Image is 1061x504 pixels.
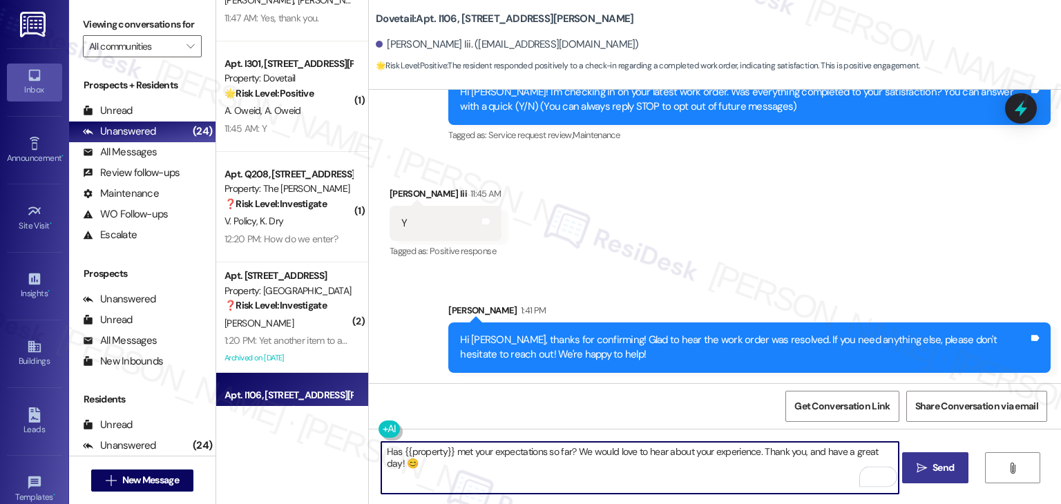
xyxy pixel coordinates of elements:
[517,303,546,318] div: 1:41 PM
[917,463,927,474] i: 
[906,391,1047,422] button: Share Conversation via email
[83,292,156,307] div: Unanswered
[448,125,1051,145] div: Tagged as:
[785,391,899,422] button: Get Conversation Link
[223,349,354,367] div: Archived on [DATE]
[224,403,352,417] div: Property: Dovetail
[224,197,327,210] strong: ❓ Risk Level: Investigate
[224,104,265,117] span: A. Oweid
[83,207,168,222] div: WO Follow-ups
[376,37,639,52] div: [PERSON_NAME] Iii. ([EMAIL_ADDRESS][DOMAIN_NAME])
[83,438,156,453] div: Unanswered
[224,182,352,196] div: Property: The [PERSON_NAME]
[83,313,133,327] div: Unread
[794,399,890,414] span: Get Conversation Link
[83,228,137,242] div: Escalate
[7,403,62,440] a: Leads
[224,57,352,71] div: Apt. I301, [STREET_ADDRESS][PERSON_NAME]
[401,216,407,231] div: Y
[460,85,1029,115] div: Hi [PERSON_NAME]! I'm checking in on your latest work order. Was everything completed to your sat...
[224,299,327,311] strong: ❓ Risk Level: Investigate
[122,473,179,487] span: New Message
[460,333,1029,362] div: Hi [PERSON_NAME], thanks for confirming! Glad to hear the work order was resolved. If you need an...
[83,333,157,348] div: All Messages
[260,215,283,227] span: K. Dry
[61,151,64,161] span: •
[83,186,159,201] div: Maintenance
[53,490,55,500] span: •
[224,12,319,24] div: 11:47 AM: Yes, thank you.
[381,442,899,494] textarea: To enrich screen reader interactions, please activate Accessibility in Grammarly extension settings
[83,124,156,139] div: Unanswered
[48,287,50,296] span: •
[106,475,116,486] i: 
[83,14,202,35] label: Viewing conversations for
[376,12,633,26] b: Dovetail: Apt. I106, [STREET_ADDRESS][PERSON_NAME]
[224,317,294,329] span: [PERSON_NAME]
[467,186,501,201] div: 11:45 AM
[224,87,314,99] strong: 🌟 Risk Level: Positive
[224,233,338,245] div: 12:20 PM: How do we enter?
[69,266,216,281] div: Prospects
[376,60,447,71] strong: 🌟 Risk Level: Positive
[20,12,48,37] img: ResiDesk Logo
[915,399,1038,414] span: Share Conversation via email
[69,392,216,407] div: Residents
[224,122,267,135] div: 11:45 AM: Y
[376,59,919,73] span: : The resident responded positively to a check-in regarding a completed work order, indicating sa...
[224,388,352,403] div: Apt. I106, [STREET_ADDRESS][PERSON_NAME]
[224,284,352,298] div: Property: [GEOGRAPHIC_DATA]
[83,354,163,369] div: New Inbounds
[69,78,216,93] div: Prospects + Residents
[224,269,352,283] div: Apt. [STREET_ADDRESS]
[224,71,352,86] div: Property: Dovetail
[933,461,954,475] span: Send
[91,469,193,492] button: New Message
[7,267,62,304] a: Insights •
[89,35,180,57] input: All communities
[83,166,180,180] div: Review follow-ups
[430,245,496,257] span: Positive response
[448,303,1051,322] div: [PERSON_NAME]
[7,335,62,372] a: Buildings
[50,219,52,229] span: •
[187,41,194,52] i: 
[390,186,501,206] div: [PERSON_NAME] Iii
[7,200,62,237] a: Site Visit •
[7,64,62,101] a: Inbox
[83,104,133,118] div: Unread
[265,104,300,117] span: A. Oweid
[488,129,573,141] span: Service request review ,
[189,435,216,456] div: (24)
[224,167,352,182] div: Apt. Q208, [STREET_ADDRESS][PERSON_NAME]
[390,241,501,261] div: Tagged as:
[224,215,260,227] span: V. Policy
[573,129,620,141] span: Maintenance
[902,452,969,483] button: Send
[83,145,157,159] div: All Messages
[1007,463,1017,474] i: 
[83,418,133,432] div: Unread
[189,121,216,142] div: (24)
